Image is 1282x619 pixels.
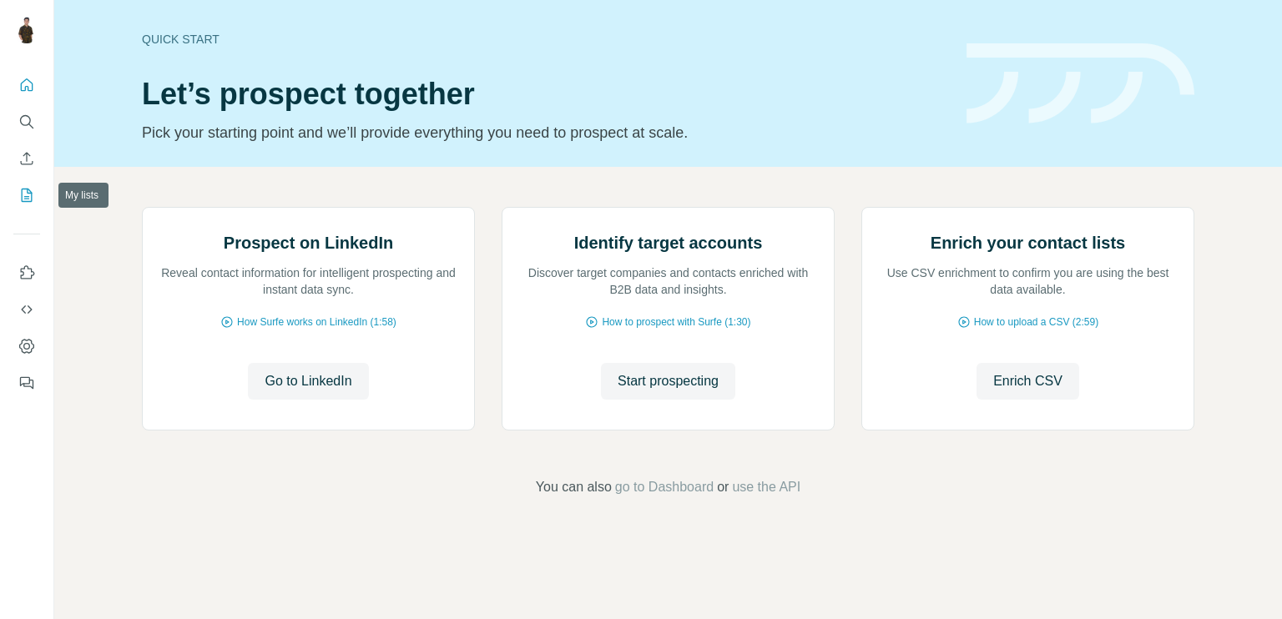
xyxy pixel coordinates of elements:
button: Use Surfe on LinkedIn [13,258,40,288]
span: or [717,477,729,497]
button: Search [13,107,40,137]
p: Pick your starting point and we’ll provide everything you need to prospect at scale. [142,121,946,144]
button: Enrich CSV [13,143,40,174]
h1: Let’s prospect together [142,78,946,111]
span: How Surfe works on LinkedIn (1:58) [237,315,396,330]
span: How to upload a CSV (2:59) [974,315,1098,330]
button: Go to LinkedIn [248,363,368,400]
button: Feedback [13,368,40,398]
button: Dashboard [13,331,40,361]
button: go to Dashboard [615,477,714,497]
button: Start prospecting [601,363,735,400]
span: How to prospect with Surfe (1:30) [602,315,750,330]
h2: Prospect on LinkedIn [224,231,393,254]
span: Start prospecting [618,371,719,391]
button: Enrich CSV [977,363,1079,400]
span: Go to LinkedIn [265,371,351,391]
p: Discover target companies and contacts enriched with B2B data and insights. [519,264,817,298]
button: My lists [13,180,40,210]
button: Quick start [13,70,40,100]
p: Use CSV enrichment to confirm you are using the best data available. [879,264,1177,298]
span: Enrich CSV [993,371,1062,391]
h2: Identify target accounts [574,231,763,254]
button: use the API [732,477,800,497]
span: You can also [536,477,612,497]
button: Use Surfe API [13,294,40,325]
div: Quick start [142,31,946,48]
h2: Enrich your contact lists [931,231,1125,254]
p: Reveal contact information for intelligent prospecting and instant data sync. [159,264,457,298]
img: Avatar [13,17,40,43]
img: banner [967,43,1194,124]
